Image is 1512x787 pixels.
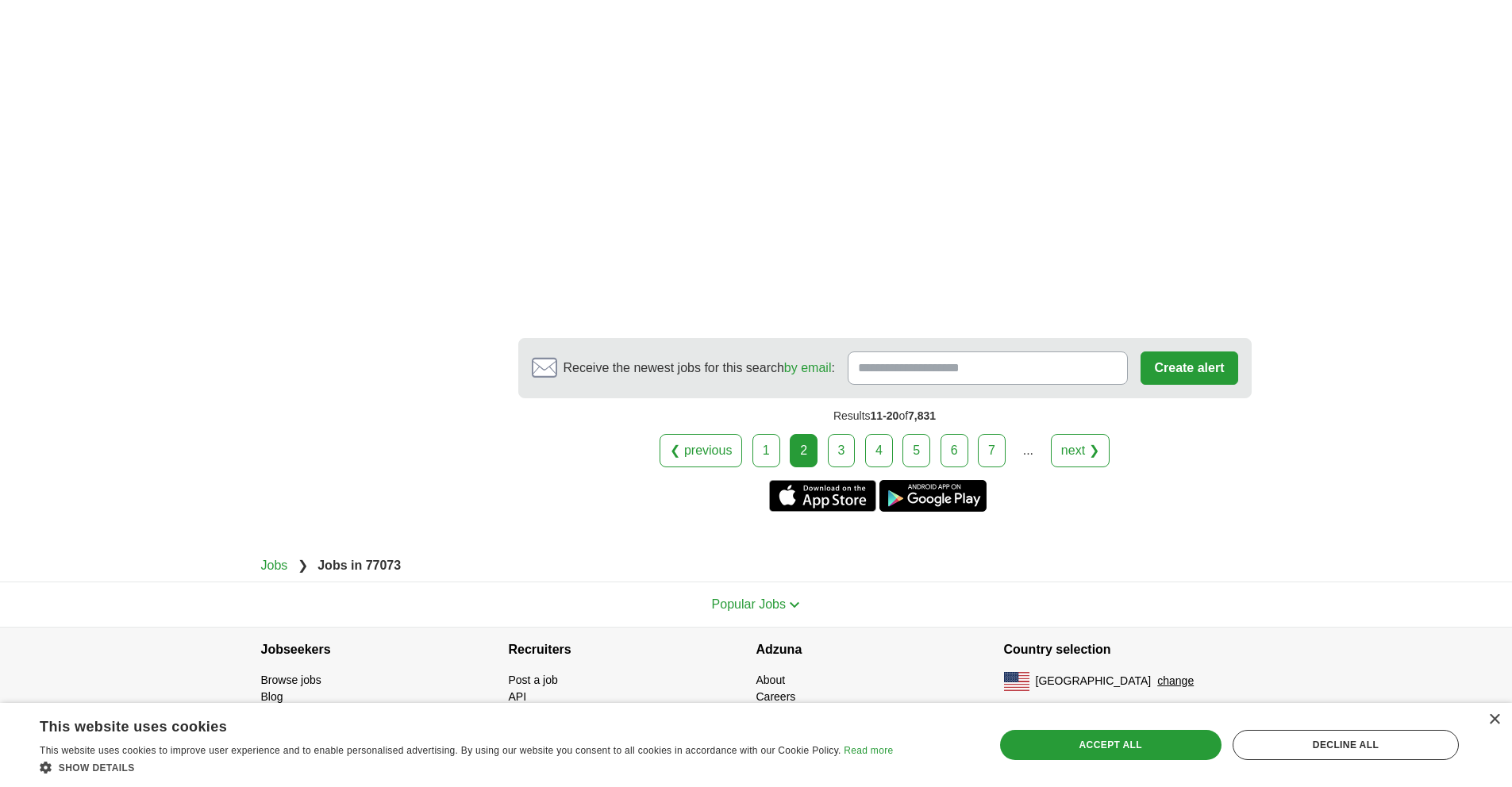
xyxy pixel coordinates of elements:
span: 11-20 [871,409,899,422]
div: 2 [790,434,818,467]
a: next ❯ [1051,434,1110,467]
span: This website uses cookies to improve user experience and to enable personalised advertising. By u... [40,745,841,756]
span: ❯ [298,559,308,572]
a: API [509,690,527,703]
a: Get the iPhone app [769,480,876,512]
a: 7 [978,434,1006,467]
a: Post a job [509,674,558,686]
span: Show details [59,762,135,774]
a: ❮ previous [660,434,742,467]
div: Show details [40,759,893,775]
span: Receive the newest jobs for this search : [564,359,835,378]
a: Blog [261,690,283,703]
div: This website uses cookies [40,712,853,736]
a: Browse jobs [261,674,321,686]
a: 4 [865,434,893,467]
div: Close [1488,714,1500,726]
a: 3 [828,434,856,467]
button: Create alert [1141,351,1237,385]
span: 7,831 [908,409,936,422]
a: 6 [941,434,968,467]
span: [GEOGRAPHIC_DATA] [1036,673,1152,689]
button: change [1157,673,1194,689]
a: 5 [902,434,930,467]
h4: Country selection [1004,628,1252,672]
img: US flag [1004,672,1029,691]
a: 1 [752,434,780,467]
a: About [756,674,786,686]
a: Get the Android app [879,480,987,512]
a: Jobs [261,559,288,572]
img: toggle icon [789,601,800,608]
div: Decline all [1233,730,1459,760]
div: Results of [518,398,1252,434]
strong: Jobs in 77073 [317,559,401,572]
div: ... [1012,435,1044,466]
span: Popular Jobs [712,597,786,611]
a: Careers [756,690,796,703]
div: Accept all [1000,730,1222,760]
a: Read more, opens a new window [844,745,893,756]
a: by email [784,361,832,374]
